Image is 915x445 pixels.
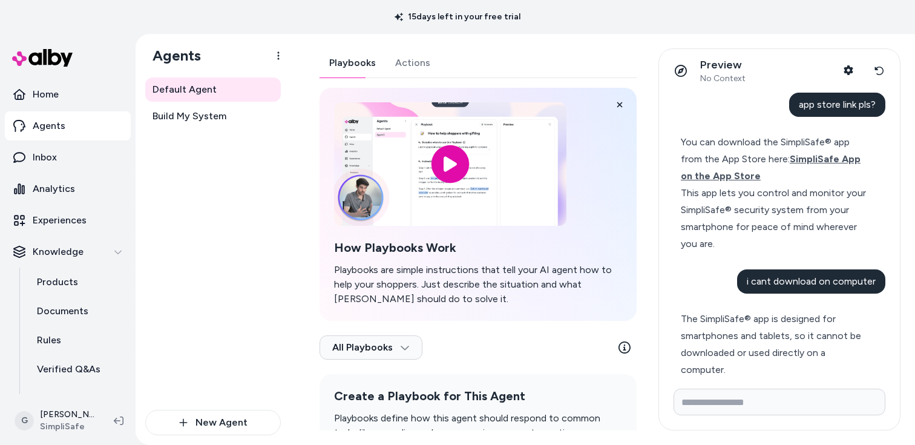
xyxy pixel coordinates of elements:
[681,185,868,252] div: This app lets you control and monitor your SimpliSafe® security system from your smartphone for p...
[387,11,528,23] p: 15 days left in your free trial
[37,362,100,377] p: Verified Q&As
[681,134,868,185] div: You can download the SimpliSafe® app from the App Store here:
[145,410,281,435] button: New Agent
[25,326,131,355] a: Rules
[25,384,131,413] a: Reviews
[747,275,876,287] span: i cant download on computer
[385,48,440,77] button: Actions
[7,401,104,440] button: G[PERSON_NAME]SimpliSafe
[145,104,281,128] a: Build My System
[5,143,131,172] a: Inbox
[334,389,622,404] h2: Create a Playbook for This Agent
[5,237,131,266] button: Knowledge
[33,87,59,102] p: Home
[5,174,131,203] a: Analytics
[334,240,622,255] h2: How Playbooks Work
[674,389,885,415] input: Write your prompt here
[12,49,73,67] img: alby Logo
[332,341,410,354] span: All Playbooks
[320,335,422,360] button: All Playbooks
[5,80,131,109] a: Home
[33,182,75,196] p: Analytics
[25,355,131,384] a: Verified Q&As
[25,297,131,326] a: Documents
[152,109,226,124] span: Build My System
[5,206,131,235] a: Experiences
[799,99,876,110] span: app store link pls?
[37,391,74,406] p: Reviews
[37,275,78,289] p: Products
[700,58,746,72] p: Preview
[33,245,84,259] p: Knowledge
[145,77,281,102] a: Default Agent
[152,82,217,97] span: Default Agent
[15,411,34,430] span: G
[40,421,94,433] span: SimpliSafe
[33,150,57,165] p: Inbox
[700,73,746,84] span: No Context
[681,311,868,378] div: The SimpliSafe® app is designed for smartphones and tablets, so it cannot be downloaded or used d...
[33,119,65,133] p: Agents
[37,304,88,318] p: Documents
[33,213,87,228] p: Experiences
[143,47,201,65] h1: Agents
[5,111,131,140] a: Agents
[37,333,61,348] p: Rules
[320,48,385,77] button: Playbooks
[40,409,94,421] p: [PERSON_NAME]
[25,268,131,297] a: Products
[334,263,622,306] p: Playbooks are simple instructions that tell your AI agent how to help your shoppers. Just describ...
